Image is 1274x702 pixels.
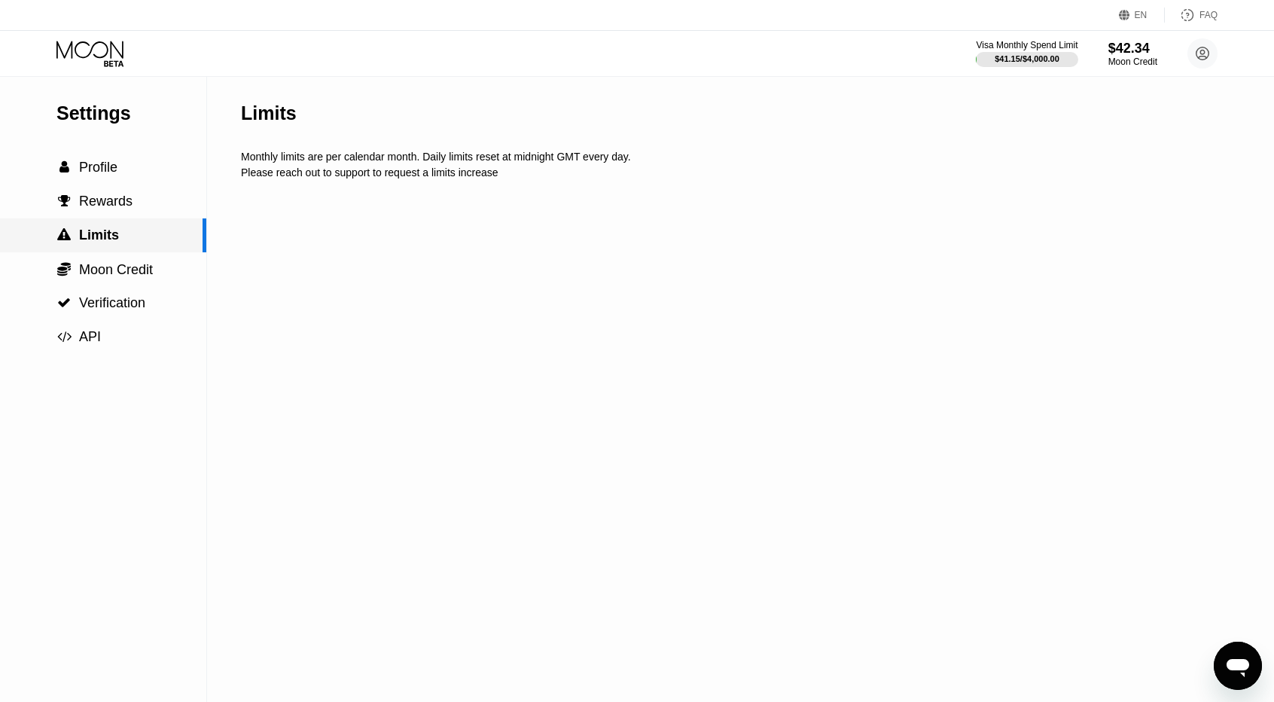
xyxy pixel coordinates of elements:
[56,296,72,310] div: 
[56,330,72,343] div: 
[57,330,72,343] span: 
[57,228,71,242] span: 
[79,160,117,175] span: Profile
[79,194,133,209] span: Rewards
[57,296,71,310] span: 
[1108,56,1157,67] div: Moon Credit
[241,151,1260,163] div: Monthly limits are per calendar month. Daily limits reset at midnight GMT every day.
[56,102,206,124] div: Settings
[1214,642,1262,690] iframe: Pulsante per aprire la finestra di messaggistica
[58,194,71,208] span: 
[79,262,153,277] span: Moon Credit
[1199,10,1218,20] div: FAQ
[79,329,101,344] span: API
[56,194,72,208] div: 
[976,40,1077,50] div: Visa Monthly Spend Limit
[59,160,69,174] span: 
[79,227,119,243] span: Limits
[79,295,145,310] span: Verification
[56,261,72,276] div: 
[1135,10,1148,20] div: EN
[1165,8,1218,23] div: FAQ
[57,261,71,276] span: 
[1119,8,1165,23] div: EN
[976,40,1077,67] div: Visa Monthly Spend Limit$41.15/$4,000.00
[1108,41,1157,67] div: $42.34Moon Credit
[995,54,1059,63] div: $41.15 / $4,000.00
[241,166,1260,179] div: Please reach out to support to request a limits increase
[1108,41,1157,56] div: $42.34
[56,228,72,242] div: 
[56,160,72,174] div: 
[241,102,297,124] div: Limits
